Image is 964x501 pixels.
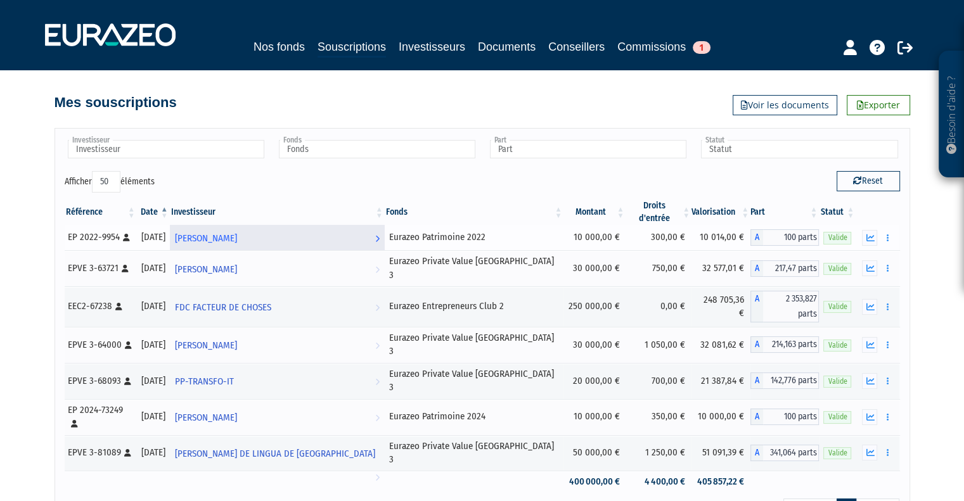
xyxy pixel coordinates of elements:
[65,200,137,225] th: Référence : activer pour trier la colonne par ordre croissant
[626,225,691,250] td: 300,00 €
[693,41,710,54] span: 1
[141,231,165,244] div: [DATE]
[548,38,605,56] a: Conseillers
[68,446,132,459] div: EPVE 3-81089
[626,286,691,327] td: 0,00 €
[141,262,165,275] div: [DATE]
[141,300,165,313] div: [DATE]
[626,327,691,363] td: 1 050,00 €
[750,372,763,389] span: A
[750,291,763,322] span: A
[750,372,819,389] div: A - Eurazeo Private Value Europe 3
[563,435,626,471] td: 50 000,00 €
[71,420,78,428] i: [Français] Personne physique
[626,435,691,471] td: 1 250,00 €
[170,368,385,393] a: PP-TRANSFO-IT
[175,370,234,393] span: PP-TRANSFO-IT
[375,334,380,357] i: Voir l'investisseur
[170,200,385,225] th: Investisseur: activer pour trier la colonne par ordre croissant
[733,95,837,115] a: Voir les documents
[389,331,560,358] div: Eurazeo Private Value [GEOGRAPHIC_DATA] 3
[823,263,851,275] span: Valide
[141,410,165,423] div: [DATE]
[124,449,131,457] i: [Français] Personne physique
[45,23,176,46] img: 1732889491-logotype_eurazeo_blanc_rvb.png
[763,229,819,246] span: 100 parts
[375,406,380,429] i: Voir l'investisseur
[68,300,132,313] div: EEC2-67238
[763,445,819,461] span: 341,064 parts
[691,286,750,327] td: 248 705,36 €
[563,200,626,225] th: Montant: activer pour trier la colonne par ordre croissant
[124,377,131,385] i: [Français] Personne physique
[55,95,177,110] h4: Mes souscriptions
[823,411,851,423] span: Valide
[763,260,819,277] span: 217,47 parts
[389,255,560,282] div: Eurazeo Private Value [GEOGRAPHIC_DATA] 3
[141,446,165,459] div: [DATE]
[389,440,560,467] div: Eurazeo Private Value [GEOGRAPHIC_DATA] 3
[68,403,132,431] div: EP 2024-73249
[763,336,819,353] span: 214,163 parts
[691,471,750,493] td: 405 857,22 €
[823,339,851,352] span: Valide
[68,338,132,352] div: EPVE 3-64000
[123,234,130,241] i: [Français] Personne physique
[626,471,691,493] td: 4 400,00 €
[563,471,626,493] td: 400 000,00 €
[691,225,750,250] td: 10 014,00 €
[819,200,856,225] th: Statut : activer pour trier la colonne par ordre croissant
[691,327,750,363] td: 32 081,62 €
[750,291,819,322] div: A - Eurazeo Entrepreneurs Club 2
[750,409,819,425] div: A - Eurazeo Patrimoine 2024
[175,442,375,466] span: [PERSON_NAME] DE LINGUA DE [GEOGRAPHIC_DATA]
[750,260,763,277] span: A
[375,466,380,489] i: Voir l'investisseur
[750,336,763,353] span: A
[389,410,560,423] div: Eurazeo Patrimoine 2024
[750,200,819,225] th: Part: activer pour trier la colonne par ordre croissant
[563,286,626,327] td: 250 000,00 €
[563,250,626,286] td: 30 000,00 €
[375,227,380,250] i: Voir l'investisseur
[750,336,819,353] div: A - Eurazeo Private Value Europe 3
[563,225,626,250] td: 10 000,00 €
[375,258,380,281] i: Voir l'investisseur
[318,38,386,58] a: Souscriptions
[750,445,819,461] div: A - Eurazeo Private Value Europe 3
[626,200,691,225] th: Droits d'entrée: activer pour trier la colonne par ordre croissant
[170,404,385,429] a: [PERSON_NAME]
[763,291,819,322] span: 2 353,827 parts
[563,327,626,363] td: 30 000,00 €
[175,406,237,429] span: [PERSON_NAME]
[68,231,132,244] div: EP 2022-9954
[65,171,155,193] label: Afficher éléments
[175,296,271,319] span: FDC FACTEUR DE CHOSES
[563,363,626,399] td: 20 000,00 €
[944,58,959,172] p: Besoin d'aide ?
[389,231,560,244] div: Eurazeo Patrimoine 2022
[141,338,165,352] div: [DATE]
[750,409,763,425] span: A
[141,374,165,388] div: [DATE]
[92,171,120,193] select: Afficheréléments
[389,367,560,395] div: Eurazeo Private Value [GEOGRAPHIC_DATA] 3
[478,38,536,56] a: Documents
[823,301,851,313] span: Valide
[691,435,750,471] td: 51 091,39 €
[750,445,763,461] span: A
[68,262,132,275] div: EPVE 3-63721
[626,399,691,435] td: 350,00 €
[68,374,132,388] div: EPVE 3-68093
[626,363,691,399] td: 700,00 €
[763,372,819,389] span: 142,776 parts
[691,399,750,435] td: 10 000,00 €
[691,250,750,286] td: 32 577,01 €
[823,232,851,244] span: Valide
[823,376,851,388] span: Valide
[115,303,122,310] i: [Français] Personne physique
[823,447,851,459] span: Valide
[375,370,380,393] i: Voir l'investisseur
[137,200,170,225] th: Date: activer pour trier la colonne par ordre d&eacute;croissant
[837,171,900,191] button: Reset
